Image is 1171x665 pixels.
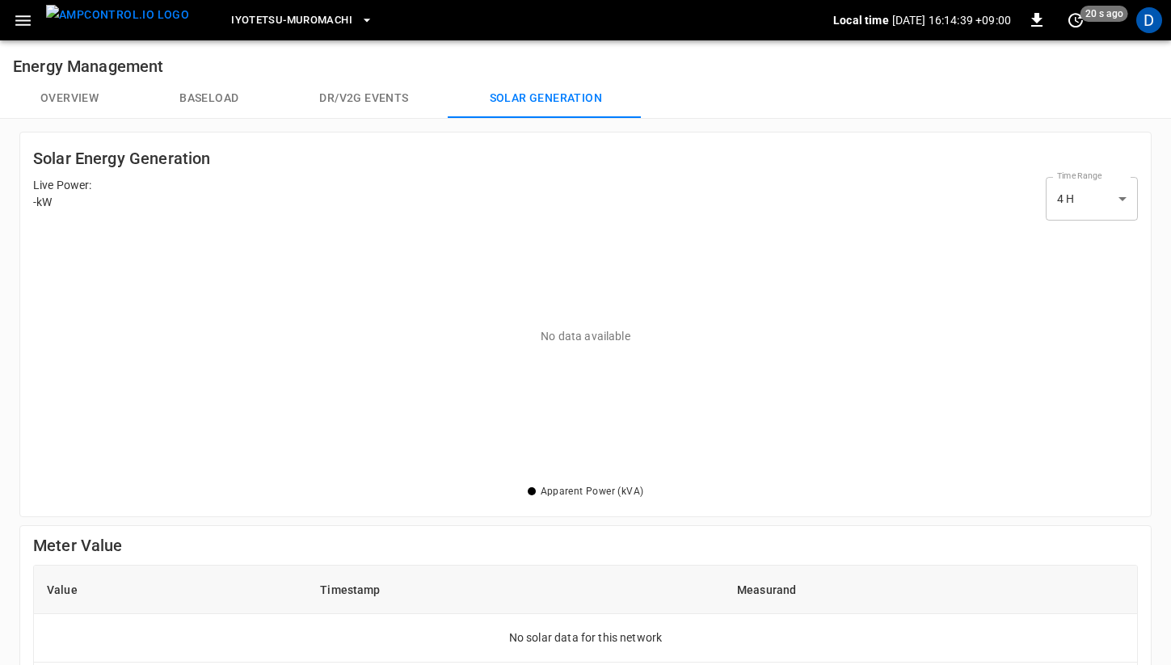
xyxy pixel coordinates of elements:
[541,330,630,343] span: No data available
[724,566,1137,614] th: Measurand
[541,486,644,497] span: Apparent Power (kVA)
[231,11,352,30] span: Iyotetsu-Muromachi
[33,532,1138,558] h6: Meter Value
[225,5,380,36] button: Iyotetsu-Muromachi
[34,566,307,614] th: Value
[1057,170,1102,183] label: Time Range
[1136,7,1162,33] div: profile-icon
[1046,177,1138,221] div: 4 H
[1080,6,1128,22] span: 20 s ago
[139,79,279,118] button: Baseload
[1063,7,1089,33] button: set refresh interval
[33,194,91,211] p: - kW
[33,177,91,194] p: Live Power :
[892,12,1011,28] p: [DATE] 16:14:39 +09:00
[449,79,642,118] button: Solar generation
[34,614,1137,663] td: No solar data for this network
[33,145,210,171] h6: Solar Energy Generation
[46,5,189,25] img: ampcontrol.io logo
[279,79,449,118] button: Dr/V2G events
[307,566,724,614] th: Timestamp
[833,12,889,28] p: Local time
